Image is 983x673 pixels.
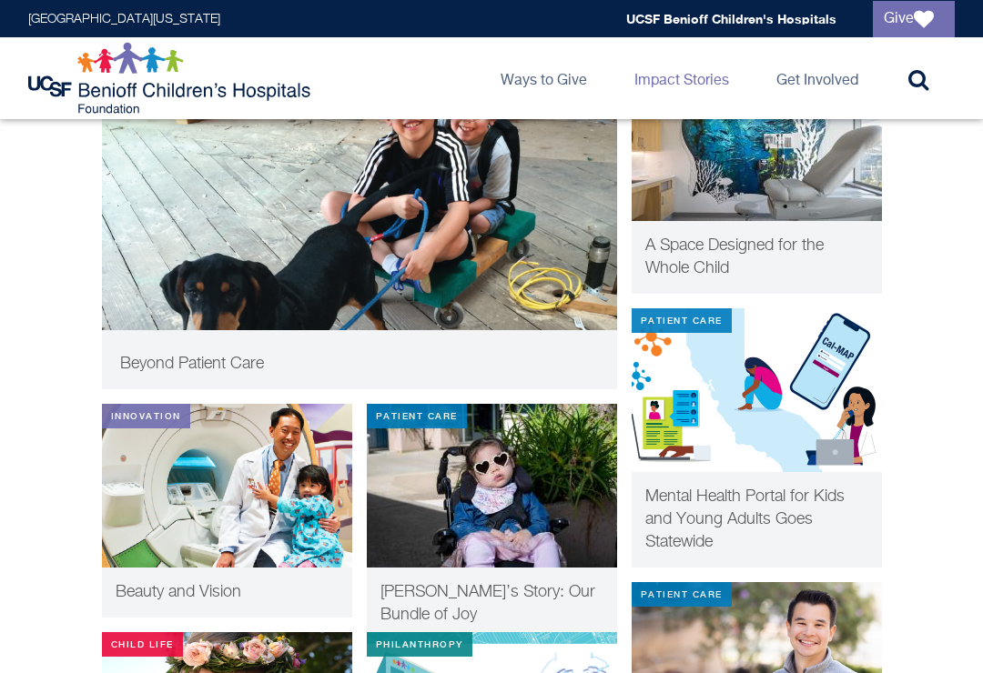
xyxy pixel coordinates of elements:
div: Patient Care [367,404,467,428]
a: Patient Care Leia napping in her chair [PERSON_NAME]’s Story: Our Bundle of Joy [367,404,617,640]
a: Impact Stories [620,37,744,119]
a: Patient Care New clinic room interior A Space Designed for the Whole Child [632,57,882,294]
a: Child Life Kyle Quan and his brother Beyond Patient Care [102,57,617,389]
img: CAL MAP [632,308,882,472]
a: Patient Care CAL MAP Mental Health Portal for Kids and Young Adults Goes Statewide [632,308,882,568]
div: Child Life [102,632,183,657]
div: Innovation [102,404,190,428]
div: Patient Care [632,582,732,607]
img: New clinic room interior [632,57,882,221]
img: Leia napping in her chair [367,404,617,568]
a: Ways to Give [486,37,602,119]
img: Kyle Quan and his brother [102,57,617,385]
div: Philanthropy [367,632,472,657]
a: Innovation Beauty and Vision [102,404,352,618]
a: UCSF Benioff Children's Hospitals [626,11,836,26]
a: [GEOGRAPHIC_DATA][US_STATE] [28,13,220,25]
span: Beyond Patient Care [120,356,264,372]
span: Mental Health Portal for Kids and Young Adults Goes Statewide [645,488,845,550]
span: [PERSON_NAME]’s Story: Our Bundle of Joy [380,584,595,623]
a: Get Involved [762,37,873,119]
span: A Space Designed for the Whole Child [645,237,824,276]
div: Patient Care [632,308,732,333]
a: Give [873,1,955,37]
span: Beauty and Vision [116,584,241,600]
img: Logo for UCSF Benioff Children's Hospitals Foundation [28,42,315,115]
